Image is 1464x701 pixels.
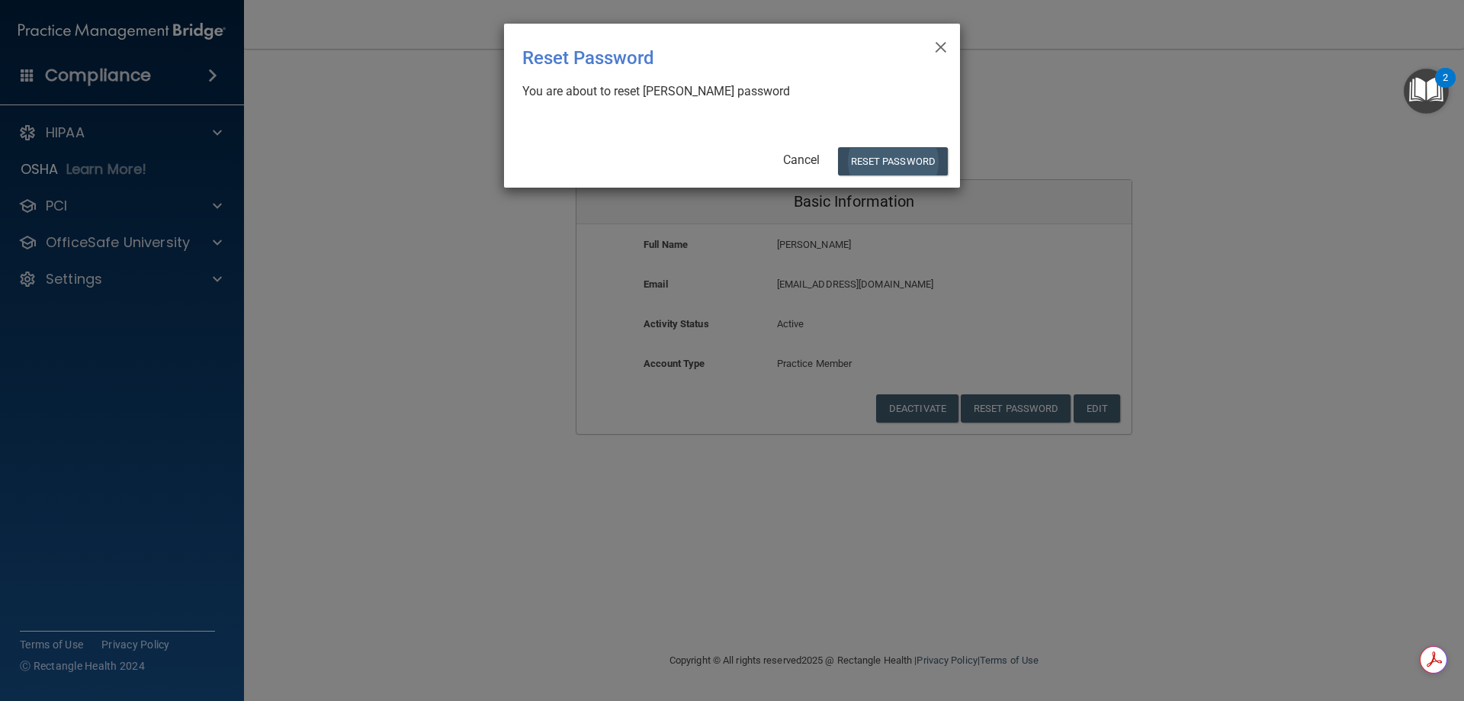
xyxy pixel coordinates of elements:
[783,153,820,167] a: Cancel
[522,83,929,100] div: You are about to reset [PERSON_NAME] password
[1443,78,1448,98] div: 2
[838,147,948,175] button: Reset Password
[1404,69,1449,114] button: Open Resource Center, 2 new notifications
[522,36,879,80] div: Reset Password
[934,30,948,60] span: ×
